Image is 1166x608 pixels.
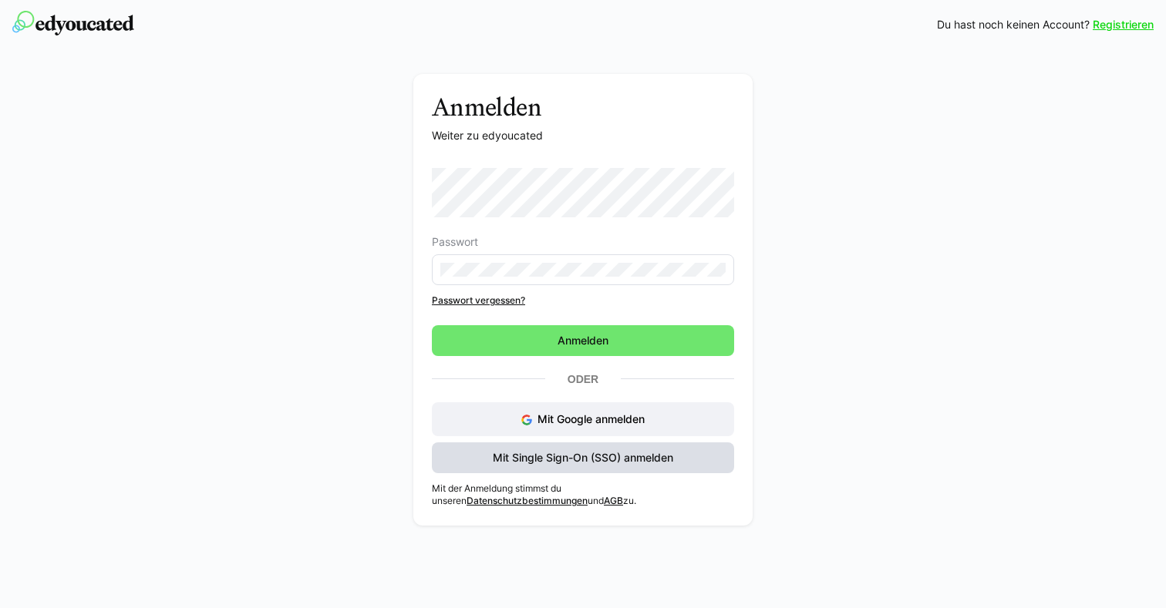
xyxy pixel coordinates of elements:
[432,128,734,143] p: Weiter zu edyoucated
[432,294,734,307] a: Passwort vergessen?
[555,333,611,348] span: Anmelden
[937,17,1090,32] span: Du hast noch keinen Account?
[432,482,734,507] p: Mit der Anmeldung stimmst du unseren und zu.
[604,495,623,506] a: AGB
[432,236,478,248] span: Passwort
[432,325,734,356] button: Anmelden
[12,11,134,35] img: edyoucated
[432,92,734,122] h3: Anmelden
[467,495,588,506] a: Datenschutzbestimmungen
[1093,17,1154,32] a: Registrieren
[490,450,676,465] span: Mit Single Sign-On (SSO) anmelden
[545,368,621,390] p: Oder
[432,442,734,473] button: Mit Single Sign-On (SSO) anmelden
[538,412,645,425] span: Mit Google anmelden
[432,402,734,436] button: Mit Google anmelden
